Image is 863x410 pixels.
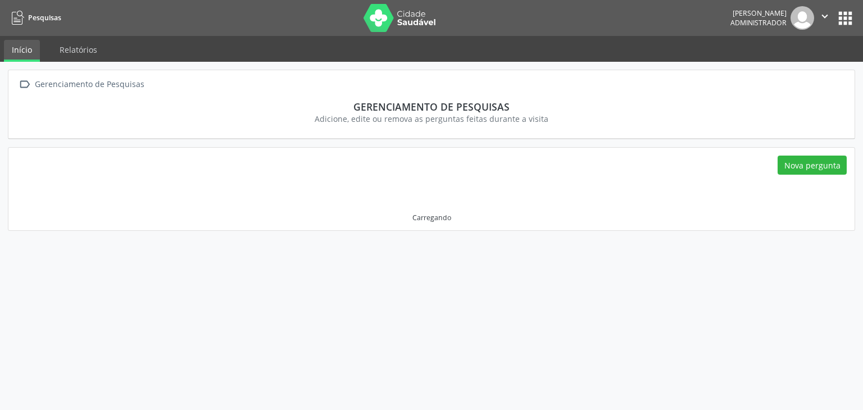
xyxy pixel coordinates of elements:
[24,113,839,125] div: Adicione, edite ou remova as perguntas feitas durante a visita
[835,8,855,28] button: apps
[52,40,105,60] a: Relatórios
[16,76,146,93] a:  Gerenciamento de Pesquisas
[814,6,835,30] button: 
[730,8,787,18] div: [PERSON_NAME]
[730,18,787,28] span: Administrador
[16,76,33,93] i: 
[819,10,831,22] i: 
[8,8,61,27] a: Pesquisas
[28,13,61,22] span: Pesquisas
[791,6,814,30] img: img
[778,156,847,175] button: Nova pergunta
[4,40,40,62] a: Início
[24,101,839,113] div: Gerenciamento de Pesquisas
[412,213,451,222] div: Carregando
[33,76,146,93] div: Gerenciamento de Pesquisas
